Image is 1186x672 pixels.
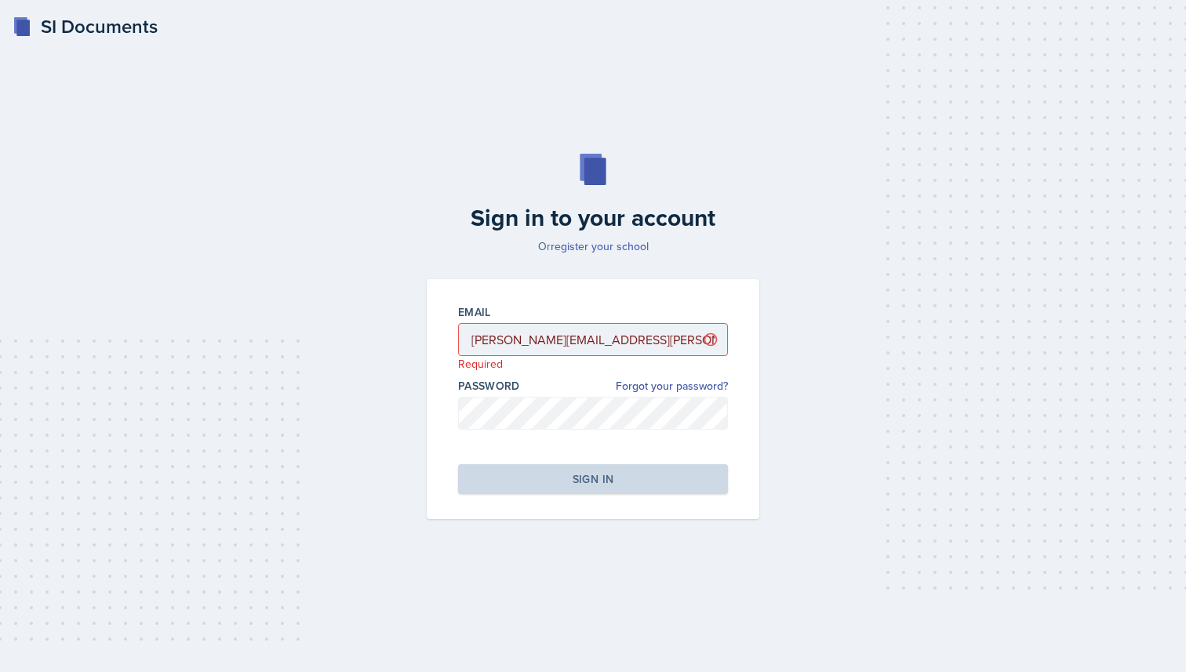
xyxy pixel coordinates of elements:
input: Email [458,323,728,356]
div: Sign in [573,471,613,487]
button: Sign in [458,464,728,494]
p: Or [417,238,769,254]
a: Forgot your password? [616,378,728,394]
p: Required [458,356,728,372]
label: Password [458,378,520,394]
h2: Sign in to your account [417,204,769,232]
label: Email [458,304,491,320]
a: SI Documents [13,13,158,41]
a: register your school [551,238,649,254]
